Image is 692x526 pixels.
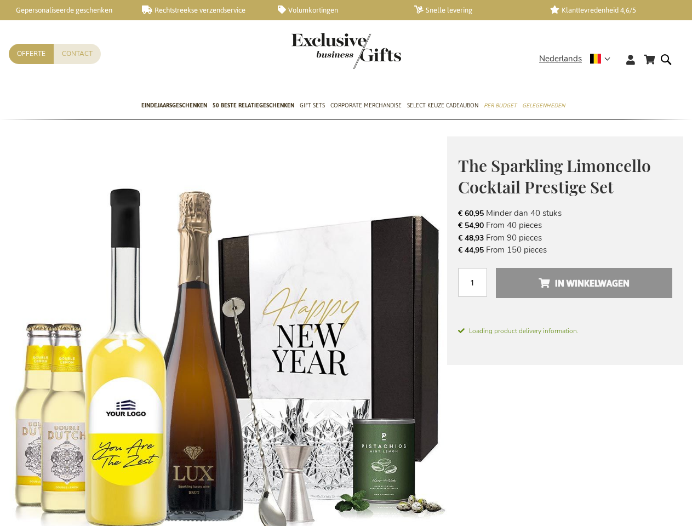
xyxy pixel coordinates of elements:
a: Gift Sets [300,93,325,120]
img: Exclusive Business gifts logo [291,33,401,69]
span: € 54,90 [458,220,484,231]
span: € 60,95 [458,208,484,219]
a: Eindejaarsgeschenken [141,93,207,120]
a: Klanttevredenheid 4,6/5 [550,5,669,15]
a: Rechtstreekse verzendservice [142,5,261,15]
li: From 150 pieces [458,244,672,256]
span: Gift Sets [300,100,325,111]
a: 50 beste relatiegeschenken [213,93,294,120]
span: Loading product delivery information. [458,326,672,336]
span: Nederlands [539,53,582,65]
span: The Sparkling Limoncello Cocktail Prestige Set [458,155,651,198]
a: Snelle levering [414,5,533,15]
a: Gepersonaliseerde geschenken [5,5,124,15]
li: From 40 pieces [458,219,672,231]
a: Per Budget [484,93,517,120]
span: Select Keuze Cadeaubon [407,100,478,111]
a: Select Keuze Cadeaubon [407,93,478,120]
span: Per Budget [484,100,517,111]
span: € 44,95 [458,245,484,255]
a: store logo [291,33,346,69]
a: Gelegenheden [522,93,565,120]
a: Corporate Merchandise [330,93,402,120]
input: Aantal [458,268,487,297]
a: Contact [54,44,101,64]
a: Offerte [9,44,54,64]
span: Eindejaarsgeschenken [141,100,207,111]
a: Volumkortingen [278,5,397,15]
li: Minder dan 40 stuks [458,207,672,219]
span: 50 beste relatiegeschenken [213,100,294,111]
li: From 90 pieces [458,232,672,244]
span: Corporate Merchandise [330,100,402,111]
span: € 48,93 [458,233,484,243]
span: Gelegenheden [522,100,565,111]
